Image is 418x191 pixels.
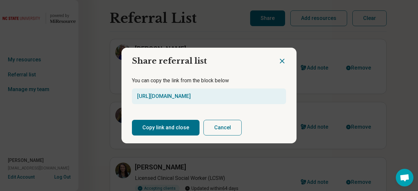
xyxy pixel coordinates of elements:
[121,48,278,69] h2: Share referral list
[278,57,286,65] button: Close dialog
[137,93,191,99] a: [URL][DOMAIN_NAME]
[203,120,242,135] button: Cancel
[132,77,286,85] p: You can copy the link from the block below
[132,120,200,135] button: Copy link and close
